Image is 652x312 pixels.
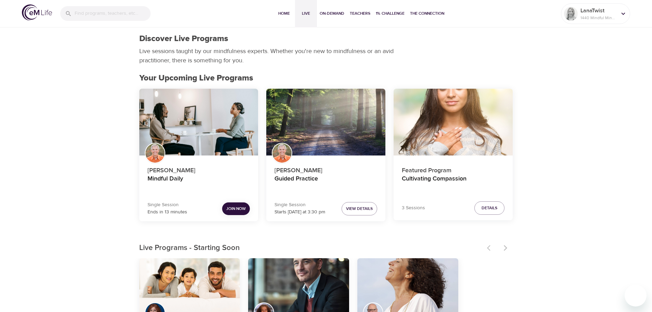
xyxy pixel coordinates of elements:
iframe: Button to launch messaging window [625,285,647,307]
span: Live [298,10,314,17]
span: The Connection [410,10,444,17]
img: logo [22,4,52,21]
p: Single Session [148,201,187,209]
button: Join Now [222,202,250,215]
span: Teachers [350,10,370,17]
p: [PERSON_NAME] [148,163,250,175]
button: Mindful Daily [139,89,258,156]
p: 3 Sessions [402,204,425,212]
p: Live sessions taught by our mindfulness experts. Whether you're new to mindfulness or an avid pra... [139,47,396,65]
span: Home [276,10,292,17]
span: Details [482,204,497,212]
p: 1440 Mindful Minutes [580,15,617,21]
p: Starts [DATE] at 3:30 pm [274,209,325,216]
p: Single Session [274,201,325,209]
span: View Details [346,205,373,212]
button: View Details [342,202,377,215]
p: Live Programs - Starting Soon [139,242,483,254]
h4: Cultivating Compassion [402,175,504,191]
h4: Guided Practice [274,175,377,191]
img: Remy Sharp [564,7,578,21]
p: Ends in 13 minutes [148,209,187,216]
input: Find programs, teachers, etc... [75,6,151,21]
p: [PERSON_NAME] [274,163,377,175]
p: Featured Program [402,163,504,175]
h1: Discover Live Programs [139,34,228,44]
span: 1% Challenge [376,10,405,17]
p: LanaTwist [580,7,617,15]
span: Join Now [226,205,246,212]
button: Guided Practice [266,89,385,156]
h2: Your Upcoming Live Programs [139,73,513,83]
button: Details [474,201,504,215]
h4: Mindful Daily [148,175,250,191]
button: Cultivating Compassion [394,89,513,156]
span: On-Demand [320,10,344,17]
